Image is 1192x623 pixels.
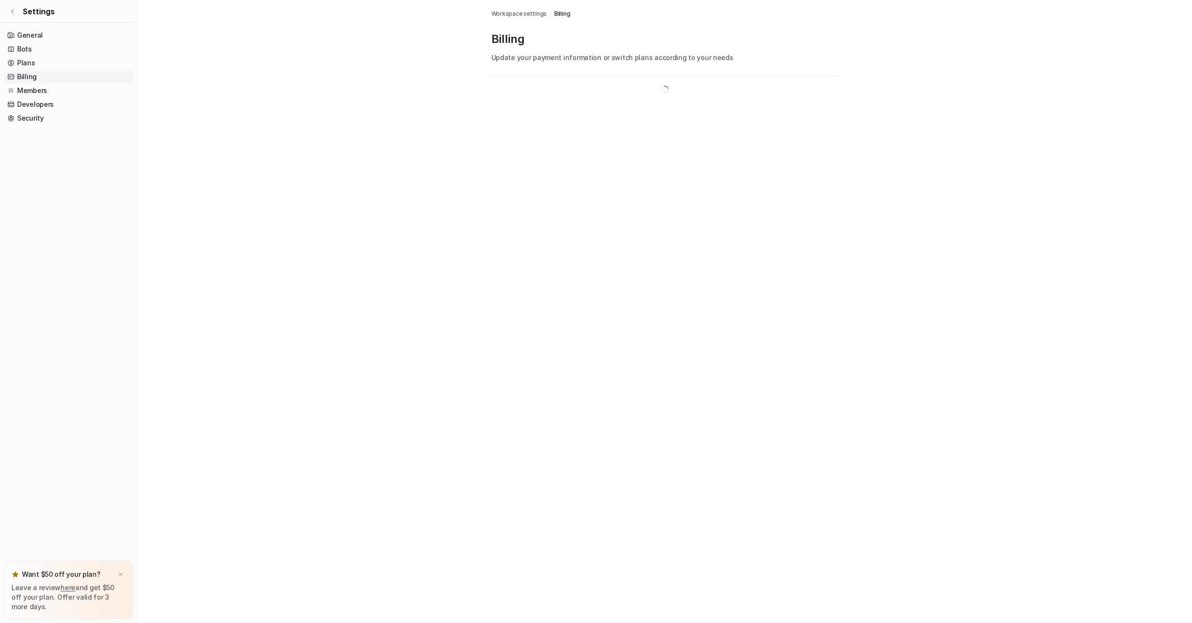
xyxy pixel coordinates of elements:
[4,56,133,70] a: Plans
[491,31,838,47] p: Billing
[4,42,133,56] a: Bots
[491,52,838,62] p: Update your payment information or switch plans according to your needs
[11,583,125,612] p: Leave a review and get $50 off your plan. Offer valid for 3 more days.
[22,570,101,579] p: Want $50 off your plan?
[4,84,133,97] a: Members
[118,572,123,578] img: x
[554,10,570,18] a: Billing
[4,112,133,125] a: Security
[11,571,19,578] img: star
[23,6,55,17] span: Settings
[491,10,547,18] a: Workspace settings
[4,29,133,42] a: General
[61,583,75,592] a: here
[550,10,551,18] span: /
[4,70,133,83] a: Billing
[4,98,133,111] a: Developers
